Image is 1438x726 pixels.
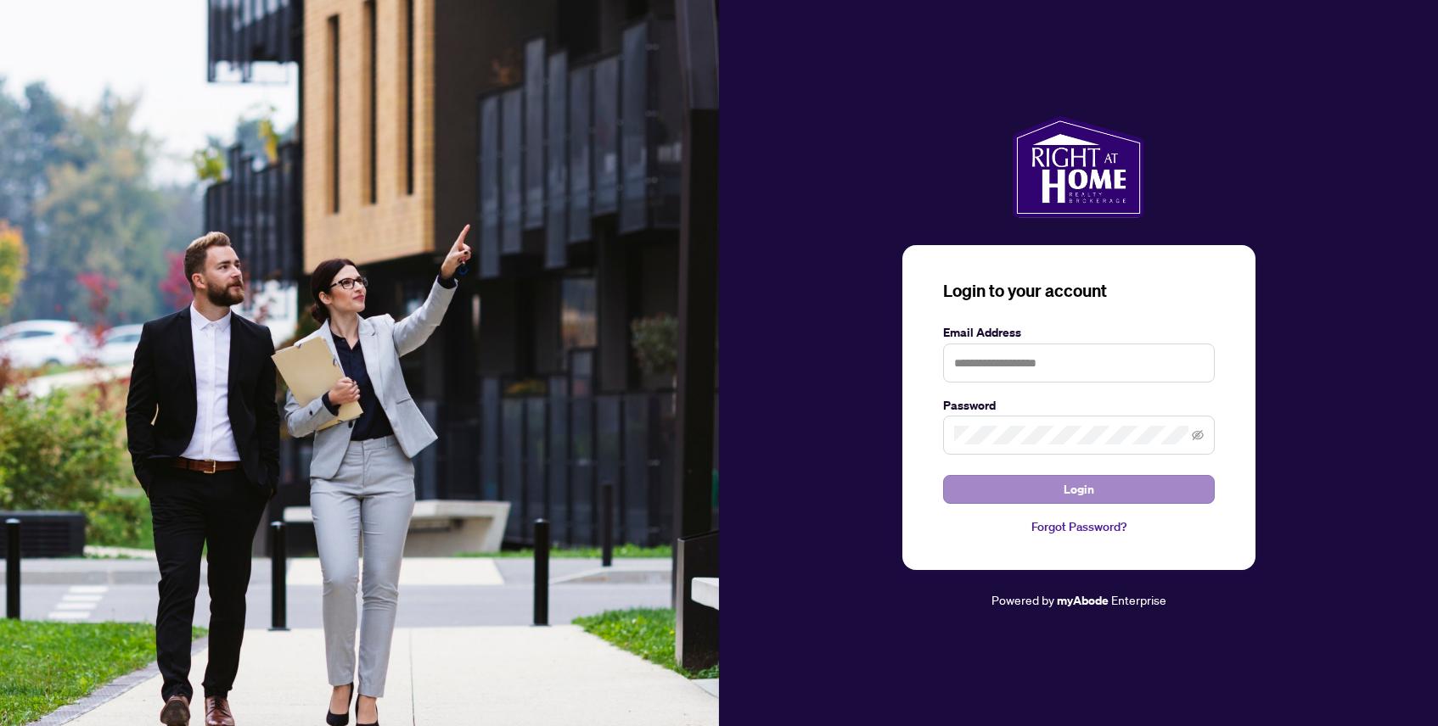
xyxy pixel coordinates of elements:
[1192,429,1204,441] span: eye-invisible
[1111,592,1166,607] span: Enterprise
[943,396,1215,415] label: Password
[1013,116,1144,218] img: ma-logo
[943,323,1215,342] label: Email Address
[943,279,1215,303] h3: Login to your account
[1057,591,1109,610] a: myAbode
[943,475,1215,504] button: Login
[991,592,1054,607] span: Powered by
[1064,476,1094,503] span: Login
[943,517,1215,536] a: Forgot Password?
